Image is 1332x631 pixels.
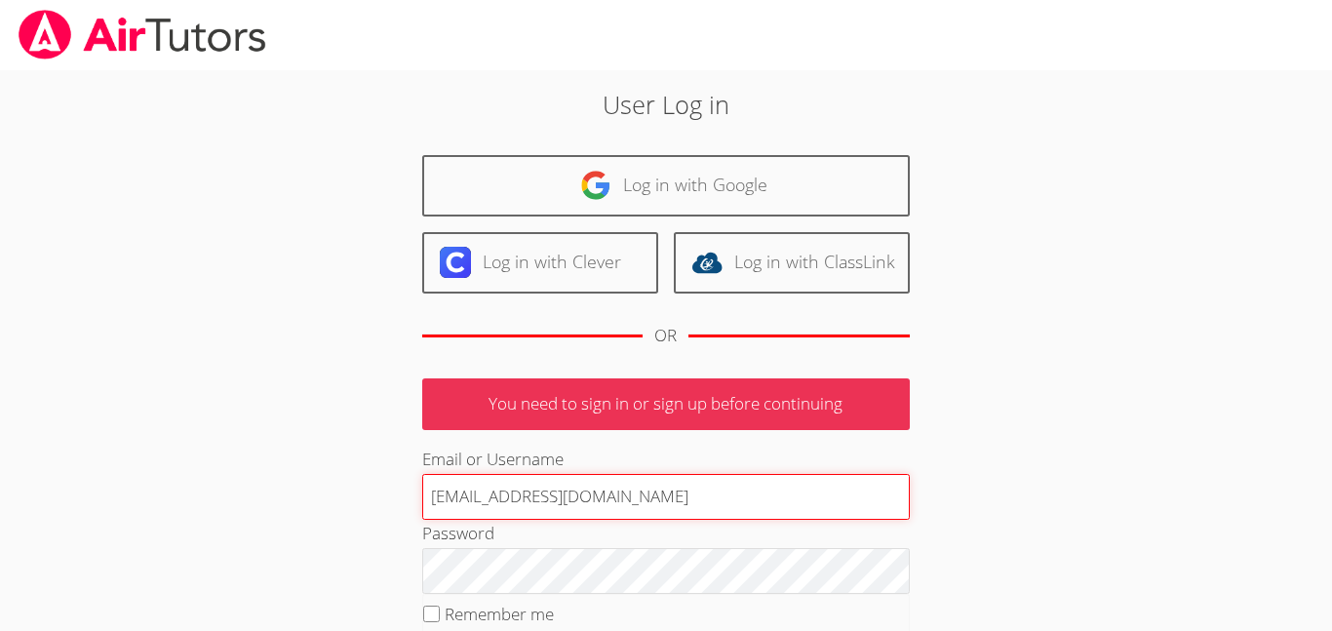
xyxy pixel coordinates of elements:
label: Password [422,522,494,544]
div: OR [654,322,677,350]
h2: User Log in [306,86,1026,123]
label: Email or Username [422,448,564,470]
p: You need to sign in or sign up before continuing [422,378,910,430]
a: Log in with ClassLink [674,232,910,294]
img: classlink-logo-d6bb404cc1216ec64c9a2012d9dc4662098be43eaf13dc465df04b49fa7ab582.svg [691,247,723,278]
img: google-logo-50288ca7cdecda66e5e0955fdab243c47b7ad437acaf1139b6f446037453330a.svg [580,170,611,201]
a: Log in with Clever [422,232,658,294]
img: clever-logo-6eab21bc6e7a338710f1a6ff85c0baf02591cd810cc4098c63d3a4b26e2feb20.svg [440,247,471,278]
a: Log in with Google [422,155,910,217]
img: airtutors_banner-c4298cdbf04f3fff15de1276eac7730deb9818008684d7c2e4769d2f7ddbe033.png [17,10,268,59]
label: Remember me [445,603,554,625]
